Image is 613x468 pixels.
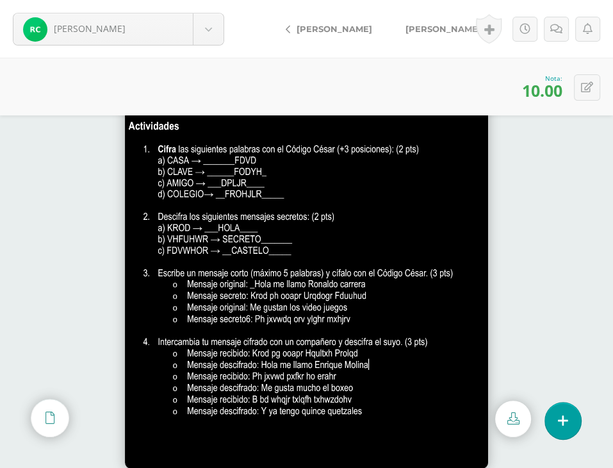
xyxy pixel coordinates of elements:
[54,22,126,35] span: [PERSON_NAME]
[13,13,224,45] a: [PERSON_NAME]
[405,24,481,34] span: [PERSON_NAME]
[522,79,562,101] span: 10.00
[297,24,372,34] span: [PERSON_NAME]
[522,74,562,83] div: Nota:
[389,13,502,44] a: [PERSON_NAME]
[23,17,47,42] img: fd09c35e3e45819f4c8bfef885cd41f5.png
[275,13,389,44] a: [PERSON_NAME]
